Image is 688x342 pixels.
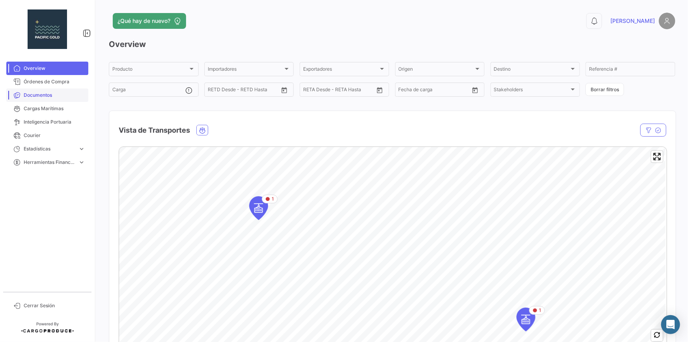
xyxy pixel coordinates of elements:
[112,68,188,73] span: Producto
[119,125,190,136] h4: Vista de Transportes
[399,68,474,73] span: Origen
[24,92,85,99] span: Documentos
[197,125,208,135] button: Ocean
[661,315,680,334] div: Abrir Intercom Messenger
[109,39,675,50] h3: Overview
[24,118,85,126] span: Inteligencia Portuaria
[610,17,655,25] span: [PERSON_NAME]
[651,151,663,162] button: Enter fullscreen
[208,68,283,73] span: Importadores
[249,196,268,220] div: Map marker
[24,65,85,72] span: Overview
[494,88,570,94] span: Stakeholders
[6,62,88,75] a: Overview
[78,159,85,166] span: expand_more
[28,9,67,49] img: 47d2737c-ca64-4be4-8c0e-90a095a31fb8.jpg
[278,84,290,96] button: Open calendar
[659,13,675,29] img: placeholder-user.png
[516,308,535,331] div: Map marker
[113,13,186,29] button: ¿Qué hay de nuevo?
[6,88,88,102] a: Documentos
[6,129,88,142] a: Courier
[208,88,222,94] input: Desde
[24,159,75,166] span: Herramientas Financieras
[303,88,317,94] input: Desde
[418,88,452,94] input: Hasta
[469,84,481,96] button: Open calendar
[323,88,357,94] input: Hasta
[399,88,413,94] input: Desde
[6,115,88,129] a: Inteligencia Portuaria
[303,68,379,73] span: Exportadores
[24,105,85,112] span: Cargas Marítimas
[585,83,624,96] button: Borrar filtros
[24,132,85,139] span: Courier
[78,145,85,152] span: expand_more
[227,88,261,94] input: Hasta
[494,68,570,73] span: Destino
[374,84,386,96] button: Open calendar
[24,302,85,309] span: Cerrar Sesión
[24,78,85,85] span: Órdenes de Compra
[6,102,88,115] a: Cargas Marítimas
[539,307,541,314] span: 1
[117,17,170,25] span: ¿Qué hay de nuevo?
[272,195,274,203] span: 1
[24,145,75,152] span: Estadísticas
[6,75,88,88] a: Órdenes de Compra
